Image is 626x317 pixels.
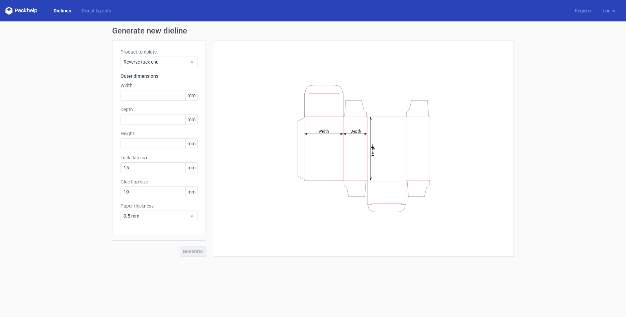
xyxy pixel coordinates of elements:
[121,178,198,185] label: Glue flap size
[112,27,514,35] h1: Generate new dieline
[185,163,197,173] span: mm
[121,49,198,55] label: Product template
[350,129,361,133] tspan: Depth
[569,7,597,14] a: Register
[121,203,198,209] label: Paper thickness
[124,213,189,219] span: 0.5 mm
[121,130,198,137] label: Height
[124,59,189,65] span: Reverse tuck end
[597,7,621,14] a: Log in
[185,139,197,149] span: mm
[185,187,197,197] span: mm
[318,129,329,133] tspan: Width
[121,73,198,79] h3: Outer dimensions
[48,7,76,14] a: Dielines
[121,154,198,161] label: Tuck flap size
[121,82,198,89] label: Width
[76,7,116,14] a: Diecut layouts
[371,144,375,156] tspan: Height
[185,114,197,125] span: mm
[185,90,197,100] span: mm
[121,106,198,113] label: Depth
